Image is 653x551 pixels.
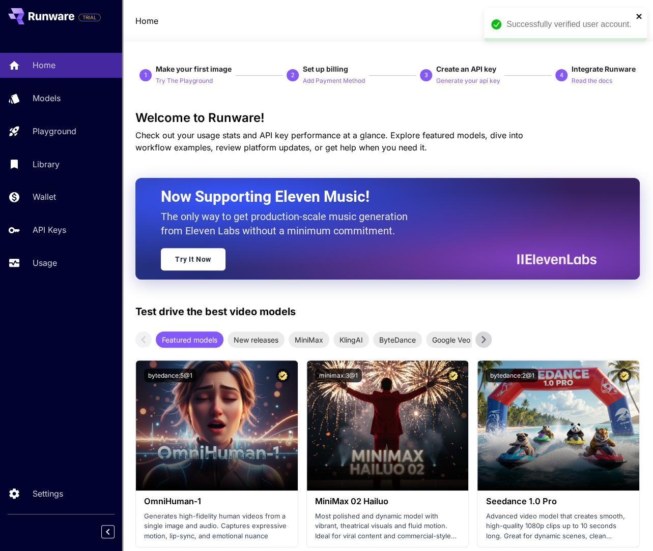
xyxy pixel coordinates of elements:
[303,74,365,86] button: Add Payment Method
[572,65,636,73] span: Integrate Runware
[144,71,148,80] p: 1
[303,76,365,86] p: Add Payment Method
[161,187,589,206] h2: Now Supporting Eleven Music!
[373,334,422,345] span: ByteDance
[436,74,500,86] button: Generate your api key
[33,191,56,203] p: Wallet
[426,334,476,345] span: Google Veo
[289,331,329,348] div: MiniMax
[315,511,461,541] p: Most polished and dynamic model with vibrant, theatrical visuals and fluid motion. Ideal for vira...
[33,158,60,170] p: Library
[636,12,643,20] button: close
[486,369,538,382] button: bytedance:2@1
[477,360,639,491] img: alt
[303,65,348,73] span: Set up billing
[144,497,290,506] h3: OmniHuman‑1
[156,65,232,73] span: Make your first image
[436,76,500,86] p: Generate your api key
[161,209,415,238] p: The only way to get production-scale music generation from Eleven Labs without a minimum commitment.
[135,304,296,319] p: Test drive the best video models
[33,224,66,236] p: API Keys
[228,334,285,345] span: New releases
[101,525,115,538] button: Collapse sidebar
[559,71,563,80] p: 4
[156,76,213,86] p: Try The Playground
[136,360,298,491] img: alt
[33,59,55,71] p: Home
[33,92,61,104] p: Models
[572,74,612,86] button: Read the docs
[289,334,329,345] span: MiniMax
[144,369,196,382] button: bytedance:5@1
[486,511,631,541] p: Advanced video model that creates smooth, high-quality 1080p clips up to 10 seconds long. Great f...
[135,15,158,27] nav: breadcrumb
[135,130,523,152] span: Check out your usage stats and API key performance at a glance. Explore featured models, dive int...
[424,71,428,80] p: 3
[135,15,158,27] a: Home
[291,71,295,80] p: 2
[78,11,101,23] span: Add your payment card to enable full platform functionality.
[315,369,362,382] button: minimax:3@1
[373,331,422,348] div: ByteDance
[33,257,57,269] p: Usage
[446,369,460,382] button: Certified Model – Vetted for best performance and includes a commercial license.
[276,369,290,382] button: Certified Model – Vetted for best performance and includes a commercial license.
[156,334,223,345] span: Featured models
[79,14,100,21] span: TRIAL
[33,125,76,137] p: Playground
[572,76,612,86] p: Read the docs
[307,360,469,491] img: alt
[109,523,122,541] div: Collapse sidebar
[161,248,225,270] a: Try It Now
[228,331,285,348] div: New releases
[333,331,369,348] div: KlingAI
[486,497,631,506] h3: Seedance 1.0 Pro
[156,74,213,86] button: Try The Playground
[156,331,223,348] div: Featured models
[144,511,290,541] p: Generates high-fidelity human videos from a single image and audio. Captures expressive motion, l...
[436,65,496,73] span: Create an API key
[33,487,63,500] p: Settings
[315,497,461,506] h3: MiniMax 02 Hailuo
[506,18,633,30] div: Successfully verified user account.
[617,369,631,382] button: Certified Model – Vetted for best performance and includes a commercial license.
[333,334,369,345] span: KlingAI
[426,331,476,348] div: Google Veo
[135,111,640,125] h3: Welcome to Runware!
